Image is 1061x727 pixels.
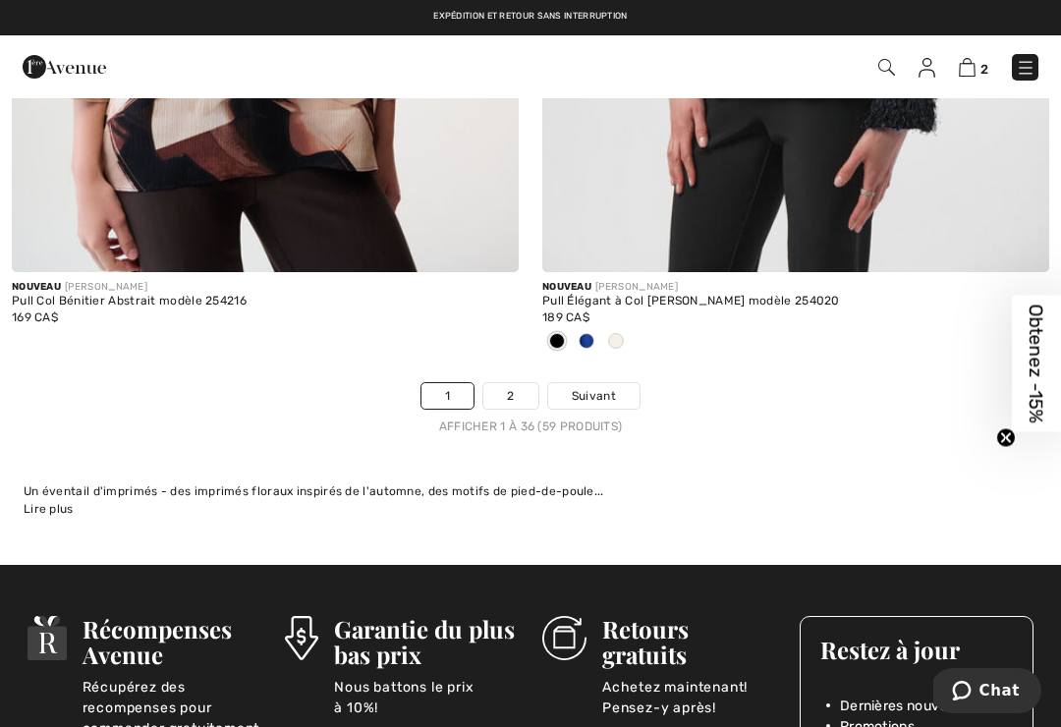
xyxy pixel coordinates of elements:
[542,280,1049,295] div: [PERSON_NAME]
[548,383,640,409] a: Suivant
[542,616,586,660] img: Retours gratuits
[83,677,261,716] p: Récupérez des recompenses pour commander gratuitement ce que vous aimez.
[542,295,1049,308] div: Pull Élégant à Col [PERSON_NAME] modèle 254020
[1012,296,1061,432] div: Obtenez -15%Close teaser
[24,502,74,516] span: Lire plus
[23,56,106,75] a: 1ère Avenue
[542,281,591,293] span: Nouveau
[12,280,519,295] div: [PERSON_NAME]
[840,696,970,716] span: Dernières nouvelles
[602,677,776,716] p: Achetez maintenant! Pensez-y après!
[820,637,1013,662] h3: Restez à jour
[285,616,318,660] img: Garantie du plus bas prix
[980,62,988,77] span: 2
[878,59,895,76] img: Recherche
[542,310,589,324] span: 189 CA$
[12,310,58,324] span: 169 CA$
[12,281,61,293] span: Nouveau
[572,326,601,359] div: Royal Sapphire 163
[334,677,519,716] p: Nous battons le prix à 10%!
[1016,58,1035,78] img: Menu
[996,428,1016,448] button: Close teaser
[12,295,519,308] div: Pull Col Bénitier Abstrait modèle 254216
[23,47,106,86] img: 1ère Avenue
[83,616,261,667] h3: Récompenses Avenue
[483,383,537,409] a: 2
[28,616,67,660] img: Récompenses Avenue
[933,668,1041,717] iframe: Ouvre un widget dans lequel vous pouvez chatter avec l’un de nos agents
[572,387,616,405] span: Suivant
[602,616,776,667] h3: Retours gratuits
[542,326,572,359] div: Black
[959,58,976,77] img: Panier d'achat
[1026,305,1048,423] span: Obtenez -15%
[959,55,988,79] a: 2
[334,616,519,667] h3: Garantie du plus bas prix
[433,11,627,21] a: Expédition et retour sans interruption
[919,58,935,78] img: Mes infos
[421,383,474,409] a: 1
[601,326,631,359] div: Winter White
[24,482,1037,500] div: Un éventail d'imprimés - des imprimés floraux inspirés de l'automne, des motifs de pied-de-poule...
